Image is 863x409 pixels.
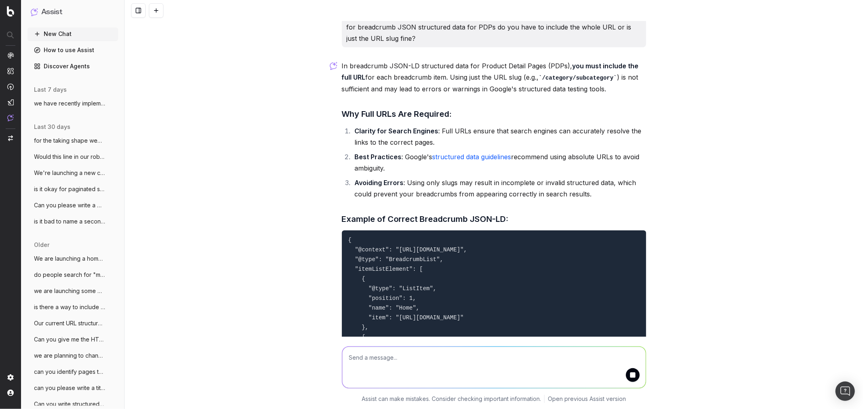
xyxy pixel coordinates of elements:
span: Can you write structured data for this p [34,400,105,408]
span: do people search for "modal" when lookin [34,271,105,279]
span: last 7 days [34,86,67,94]
button: can you identify pages that have had sig [28,365,118,378]
img: Setting [7,374,14,381]
span: we have recently implemented paginations [34,99,105,108]
a: How to use Assist [28,44,118,57]
button: We are launching a homewares collection [28,252,118,265]
strong: Best Practices [355,153,402,161]
span: last 30 days [34,123,70,131]
span: for the taking shape website, we want to [34,137,105,145]
button: Assist [31,6,115,18]
button: we have recently implemented paginations [28,97,118,110]
button: for the taking shape website, we want to [28,134,118,147]
button: is there a way to include all paginated [28,301,118,314]
button: We're launching a new category page for [28,167,118,179]
button: Can you please write a URL, H1, title ta [28,199,118,212]
span: we are planning to change our category p [34,352,105,360]
li: : Using only slugs may result in incomplete or invalid structured data, which could prevent your ... [352,177,646,200]
div: Open Intercom Messenger [835,382,855,401]
img: Switch project [8,135,13,141]
span: is there a way to include all paginated [34,303,105,311]
span: Can you please write a URL, H1, title ta [34,201,105,209]
h3: Example of Correct Breadcrumb JSON-LD: [342,213,646,226]
h1: Assist [41,6,62,18]
strong: Avoiding Errors [355,179,404,187]
span: is it bad to name a second iteration of [34,217,105,226]
span: is it okay for paginated search pages to [34,185,105,193]
span: we are launching some plus size adaptive [34,287,105,295]
button: can you please write a title tag for a n [28,382,118,394]
img: Assist [7,114,14,121]
img: Studio [7,99,14,105]
img: Activation [7,83,14,90]
span: Can you give me the HTML code for an ind [34,335,105,344]
p: Assist can make mistakes. Consider checking important information. [362,394,541,403]
img: Analytics [7,52,14,59]
img: Botify logo [7,6,14,17]
li: : Full URLs ensure that search engines can accurately resolve the links to the correct pages. [352,125,646,148]
button: we are launching some plus size adaptive [28,285,118,297]
button: is it okay for paginated search pages to [28,183,118,196]
button: New Chat [28,27,118,40]
h3: Why Full URLs Are Required: [342,108,646,120]
li: : Google's recommend using absolute URLs to avoid ambiguity. [352,151,646,174]
a: Open previous Assist version [548,394,626,403]
strong: Clarity for Search Engines [355,127,439,135]
span: can you please write a title tag for a n [34,384,105,392]
button: Would this line in our robots.txt preven [28,150,118,163]
span: We are launching a homewares collection [34,255,105,263]
img: Intelligence [7,67,14,74]
span: can you identify pages that have had sig [34,368,105,376]
span: Would this line in our robots.txt preven [34,153,105,161]
span: Our current URL structure for pages beyo [34,319,105,327]
a: structured data guidelines [433,153,511,161]
button: is it bad to name a second iteration of [28,215,118,228]
img: Assist [31,8,38,16]
span: We're launching a new category page for [34,169,105,177]
img: My account [7,390,14,396]
button: Can you give me the HTML code for an ind [28,333,118,346]
code: /category/subcategory [539,75,617,81]
p: for breadcrumb JSON structured data for PDPs do you have to include the whole URL or is just the ... [347,21,641,44]
span: older [34,241,49,249]
button: Our current URL structure for pages beyo [28,317,118,330]
button: we are planning to change our category p [28,349,118,362]
button: do people search for "modal" when lookin [28,268,118,281]
p: In breadcrumb JSON-LD structured data for Product Detail Pages (PDPs), for each breadcrumb item. ... [342,60,646,95]
img: Botify assist logo [330,62,337,70]
a: Discover Agents [28,60,118,73]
